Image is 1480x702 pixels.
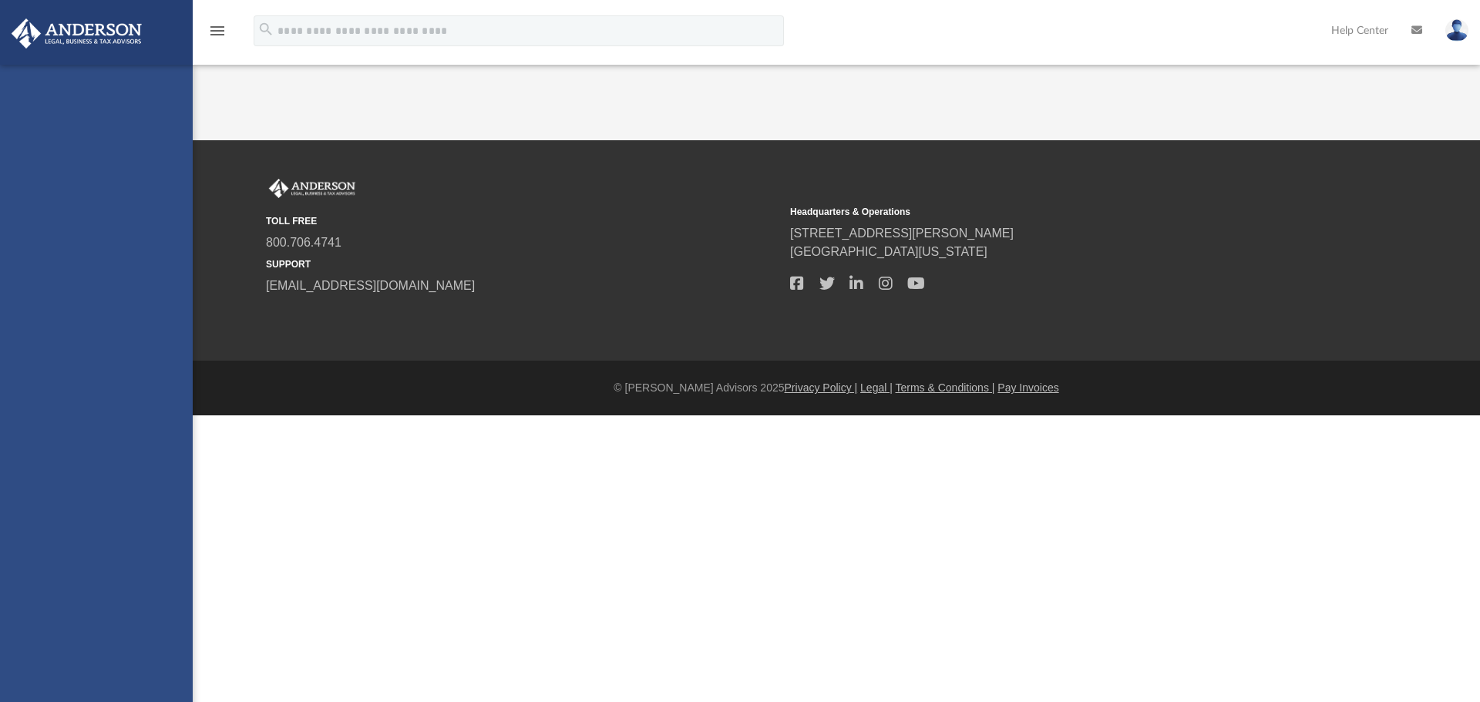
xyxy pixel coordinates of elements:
a: Terms & Conditions | [896,381,995,394]
i: search [257,21,274,38]
a: [EMAIL_ADDRESS][DOMAIN_NAME] [266,279,475,292]
small: SUPPORT [266,257,779,271]
i: menu [208,22,227,40]
a: [STREET_ADDRESS][PERSON_NAME] [790,227,1014,240]
a: menu [208,29,227,40]
a: Privacy Policy | [785,381,858,394]
small: Headquarters & Operations [790,205,1303,219]
img: Anderson Advisors Platinum Portal [7,18,146,49]
small: TOLL FREE [266,214,779,228]
a: Pay Invoices [997,381,1058,394]
a: Legal | [860,381,893,394]
a: [GEOGRAPHIC_DATA][US_STATE] [790,245,987,258]
img: User Pic [1445,19,1468,42]
img: Anderson Advisors Platinum Portal [266,179,358,199]
div: © [PERSON_NAME] Advisors 2025 [193,380,1480,396]
a: 800.706.4741 [266,236,341,249]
